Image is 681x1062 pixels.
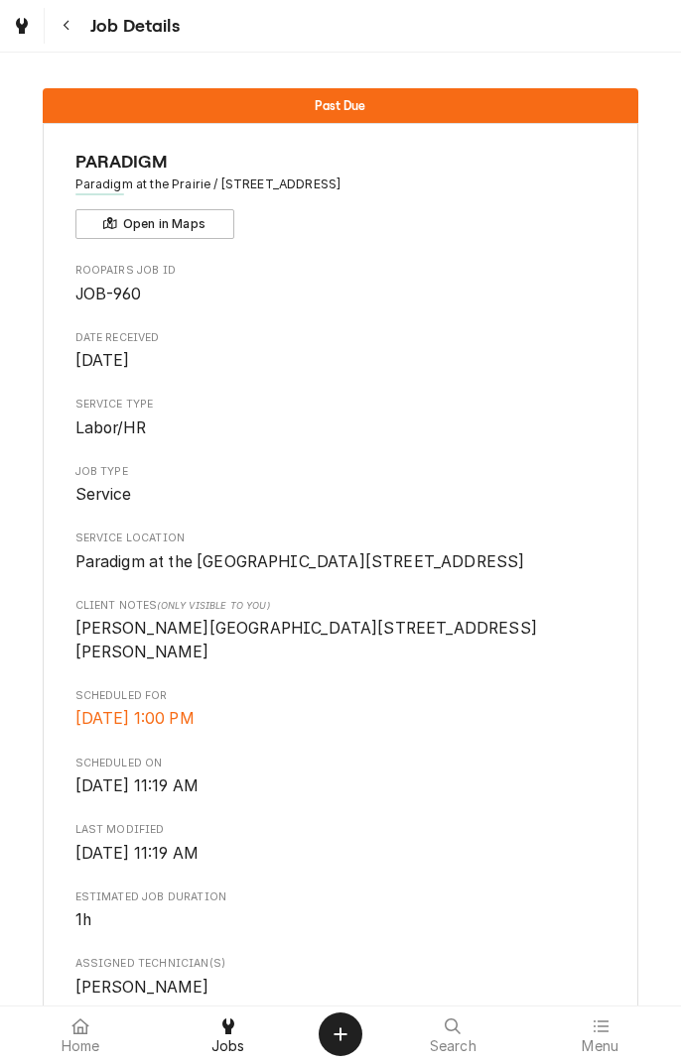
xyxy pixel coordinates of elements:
[75,283,607,306] span: Roopairs Job ID
[75,756,607,771] span: Scheduled On
[49,8,84,44] button: Navigate back
[75,263,607,305] div: Roopairs Job ID
[319,1012,362,1056] button: Create Object
[75,263,607,279] span: Roopairs Job ID
[75,418,146,437] span: Labor/HR
[75,910,91,929] span: 1h
[75,552,525,571] span: Paradigm at the [GEOGRAPHIC_DATA][STREET_ADDRESS]
[84,13,180,40] span: Job Details
[75,688,607,704] span: Scheduled For
[75,822,607,865] div: Last Modified
[157,600,269,611] span: (Only Visible to You)
[75,774,607,798] span: Scheduled On
[75,978,209,997] span: [PERSON_NAME]
[75,349,607,373] span: Date Received
[75,397,607,439] div: Service Type
[75,889,607,905] span: Estimated Job Duration
[75,842,607,866] span: Last Modified
[75,464,607,507] div: Job Type
[75,709,195,728] span: [DATE] 1:00 PM
[75,285,142,303] span: JOB-960
[75,330,607,346] span: Date Received
[75,149,607,239] div: Client Information
[75,531,607,546] span: Service Location
[315,99,365,112] span: Past Due
[75,330,607,373] div: Date Received
[75,822,607,838] span: Last Modified
[75,976,607,1000] span: Assigned Technician(s)
[75,485,132,504] span: Service
[75,598,607,664] div: [object Object]
[75,617,607,663] span: [object Object]
[75,707,607,731] span: Scheduled For
[75,176,607,193] span: Address
[528,1010,674,1058] a: Menu
[75,531,607,573] div: Service Location
[75,464,607,480] span: Job Type
[75,397,607,413] span: Service Type
[75,956,607,972] span: Assigned Technician(s)
[75,598,607,614] span: Client Notes
[75,889,607,932] div: Estimated Job Duration
[211,1038,245,1054] span: Jobs
[75,209,234,239] button: Open in Maps
[75,688,607,731] div: Scheduled For
[75,956,607,999] div: Assigned Technician(s)
[75,416,607,440] span: Service Type
[75,619,537,661] span: [PERSON_NAME][GEOGRAPHIC_DATA][STREET_ADDRESS][PERSON_NAME]
[75,908,607,932] span: Estimated Job Duration
[75,844,199,863] span: [DATE] 11:19 AM
[4,8,40,44] a: Go to Jobs
[75,550,607,574] span: Service Location
[75,149,607,176] span: Name
[62,1038,100,1054] span: Home
[75,776,199,795] span: [DATE] 11:19 AM
[75,756,607,798] div: Scheduled On
[380,1010,526,1058] a: Search
[8,1010,154,1058] a: Home
[43,88,638,123] div: Status
[430,1038,477,1054] span: Search
[582,1038,618,1054] span: Menu
[75,351,130,370] span: [DATE]
[75,483,607,507] span: Job Type
[156,1010,302,1058] a: Jobs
